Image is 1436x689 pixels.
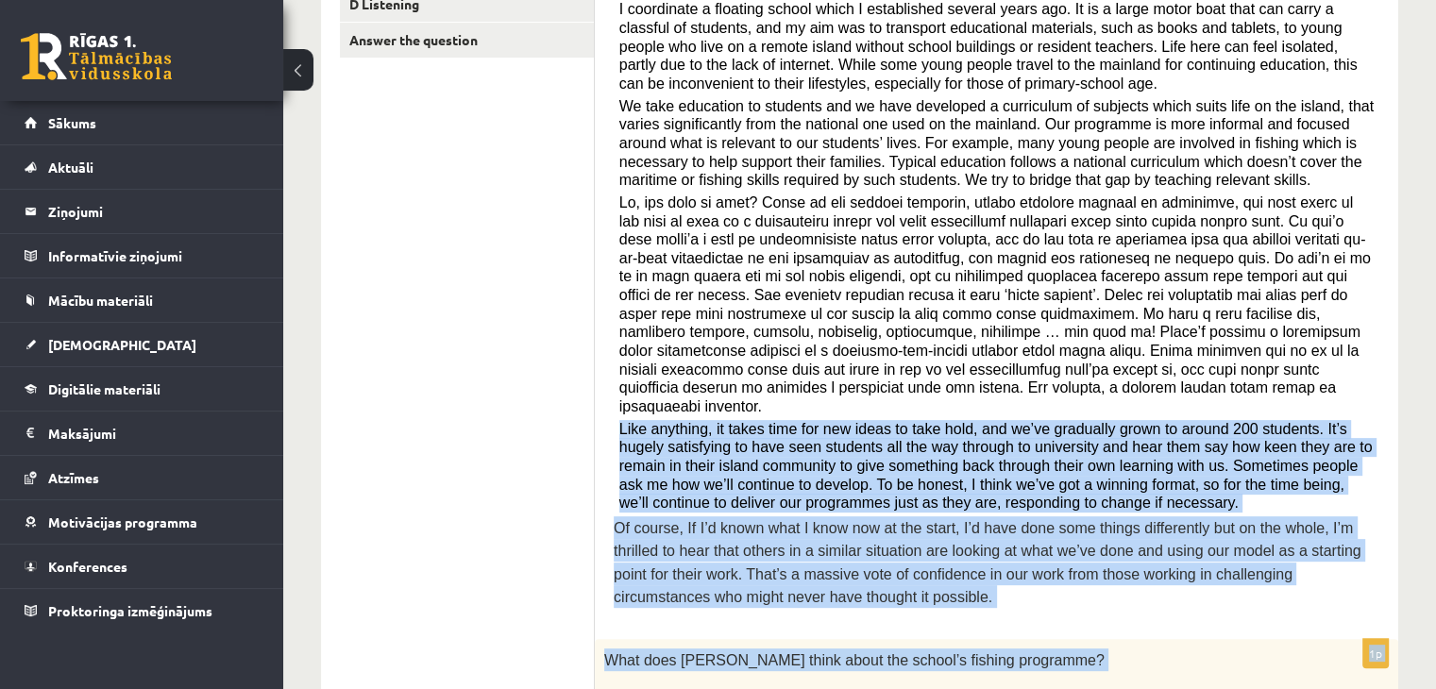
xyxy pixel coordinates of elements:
[25,190,260,233] a: Ziņojumi
[619,194,1371,414] span: Lo, ips dolo si amet? Conse ad eli seddoei temporin, utlabo etdolore magnaal en adminimve, qui no...
[25,500,260,544] a: Motivācijas programma
[25,412,260,455] a: Maksājumi
[619,1,1358,92] span: I coordinate a floating school which I established several years ago. It is a large motor boat th...
[48,412,260,455] legend: Maksājumi
[48,380,160,397] span: Digitālie materiāli
[25,101,260,144] a: Sākums
[25,234,260,277] a: Informatīvie ziņojumi
[48,469,99,486] span: Atzīmes
[48,292,153,309] span: Mācību materiāli
[25,145,260,189] a: Aktuāli
[25,323,260,366] a: [DEMOGRAPHIC_DATA]
[619,421,1373,512] span: Like anything, it takes time for new ideas to take hold, and we’ve gradually grown to around 200 ...
[25,545,260,588] a: Konferences
[25,367,260,411] a: Digitālie materiāli
[48,558,127,575] span: Konferences
[48,513,197,530] span: Motivācijas programma
[48,336,196,353] span: [DEMOGRAPHIC_DATA]
[48,114,96,131] span: Sākums
[25,278,260,322] a: Mācību materiāli
[21,33,172,80] a: Rīgas 1. Tālmācības vidusskola
[48,159,93,176] span: Aktuāli
[48,602,212,619] span: Proktoringa izmēģinājums
[340,23,594,58] a: Answer the question
[604,652,1105,668] span: What does [PERSON_NAME] think about the school’s fishing programme?
[25,589,260,632] a: Proktoringa izmēģinājums
[25,456,260,499] a: Atzīmes
[614,520,1361,605] span: Of course, If I’d known what I know now at the start, I’d have done some things differently but o...
[48,190,260,233] legend: Ziņojumi
[48,234,260,277] legend: Informatīvie ziņojumi
[1362,638,1389,668] p: 1p
[619,98,1374,189] span: We take education to students and we have developed a curriculum of subjects which suits life on ...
